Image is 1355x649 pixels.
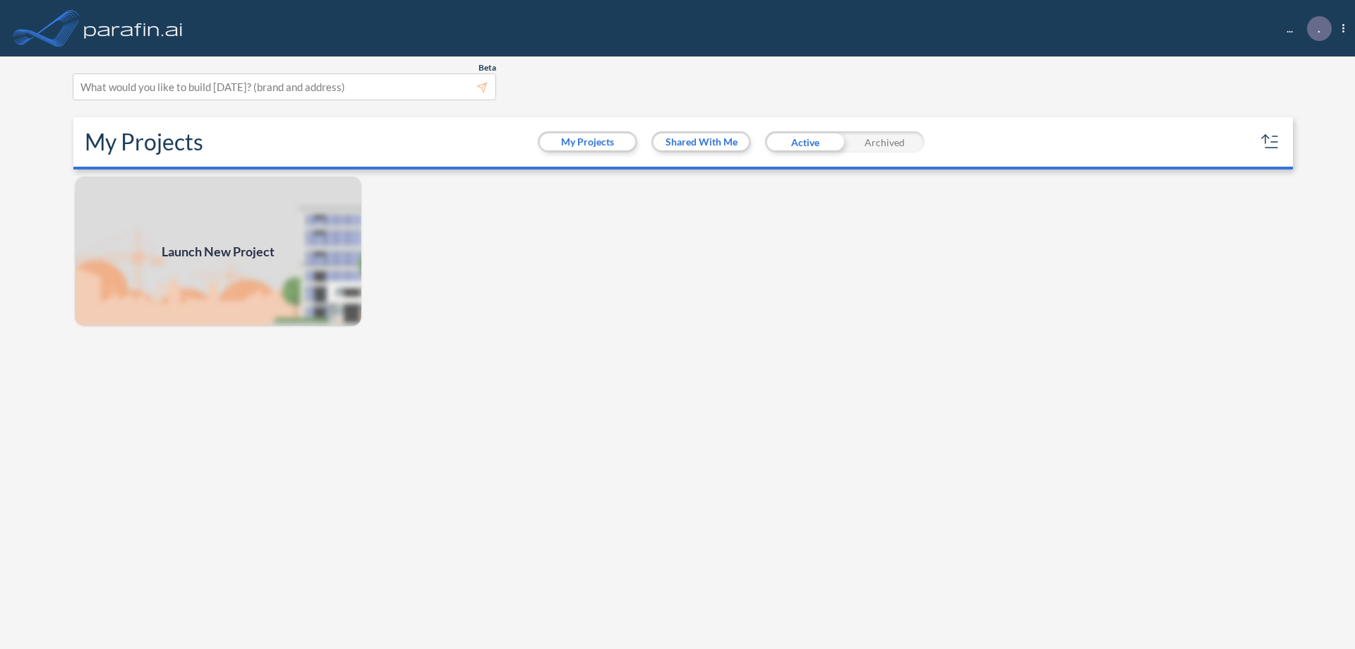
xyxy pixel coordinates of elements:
[85,129,203,155] h2: My Projects
[81,14,186,42] img: logo
[540,133,635,150] button: My Projects
[845,131,925,153] div: Archived
[1318,22,1320,35] p: .
[765,131,845,153] div: Active
[1265,16,1344,41] div: ...
[162,242,275,261] span: Launch New Project
[73,175,363,328] img: add
[478,62,496,73] span: Beta
[1259,131,1282,153] button: sort
[73,175,363,328] a: Launch New Project
[654,133,749,150] button: Shared With Me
